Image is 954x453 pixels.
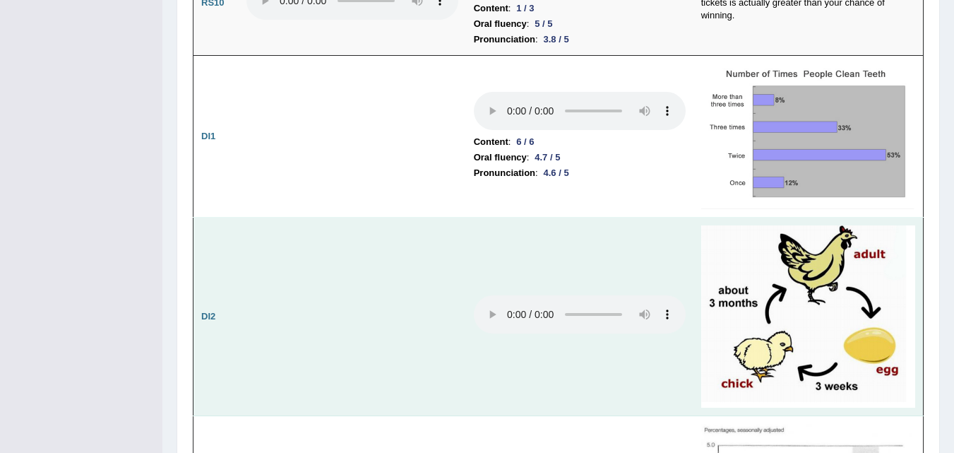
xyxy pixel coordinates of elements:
[529,16,558,31] div: 5 / 5
[474,16,686,32] li: :
[474,16,527,32] b: Oral fluency
[538,165,575,180] div: 4.6 / 5
[474,165,686,181] li: :
[474,150,686,165] li: :
[201,131,215,141] b: DI1
[474,32,686,47] li: :
[201,311,215,322] b: DI2
[474,1,508,16] b: Content
[474,32,535,47] b: Pronunciation
[474,134,686,150] li: :
[511,134,539,149] div: 6 / 6
[474,134,508,150] b: Content
[474,150,527,165] b: Oral fluency
[511,1,539,16] div: 1 / 3
[529,150,566,165] div: 4.7 / 5
[538,32,575,47] div: 3.8 / 5
[474,165,535,181] b: Pronunciation
[474,1,686,16] li: :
